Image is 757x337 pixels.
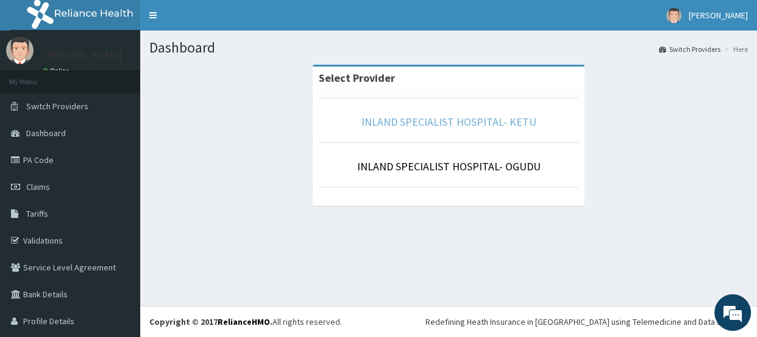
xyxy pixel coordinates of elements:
span: Dashboard [26,128,66,139]
h1: Dashboard [149,40,748,56]
li: Here [722,44,748,54]
span: [PERSON_NAME] [689,10,748,21]
strong: Copyright © 2017 . [149,316,272,327]
p: [PERSON_NAME] [43,49,123,60]
span: Claims [26,181,50,192]
a: Online [43,67,72,75]
a: RelianceHMO [218,316,270,327]
div: Redefining Heath Insurance in [GEOGRAPHIC_DATA] using Telemedicine and Data Science! [425,316,748,328]
span: Tariffs [26,208,48,219]
a: INLAND SPECIALIST HOSPITAL- OGUDU [357,159,541,173]
span: Switch Providers [26,101,88,112]
footer: All rights reserved. [140,306,757,337]
a: Switch Providers [659,44,720,54]
strong: Select Provider [319,71,395,85]
img: User Image [666,8,681,23]
img: User Image [6,37,34,64]
a: INLAND SPECIALIST HOSPITAL- KETU [361,115,536,129]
